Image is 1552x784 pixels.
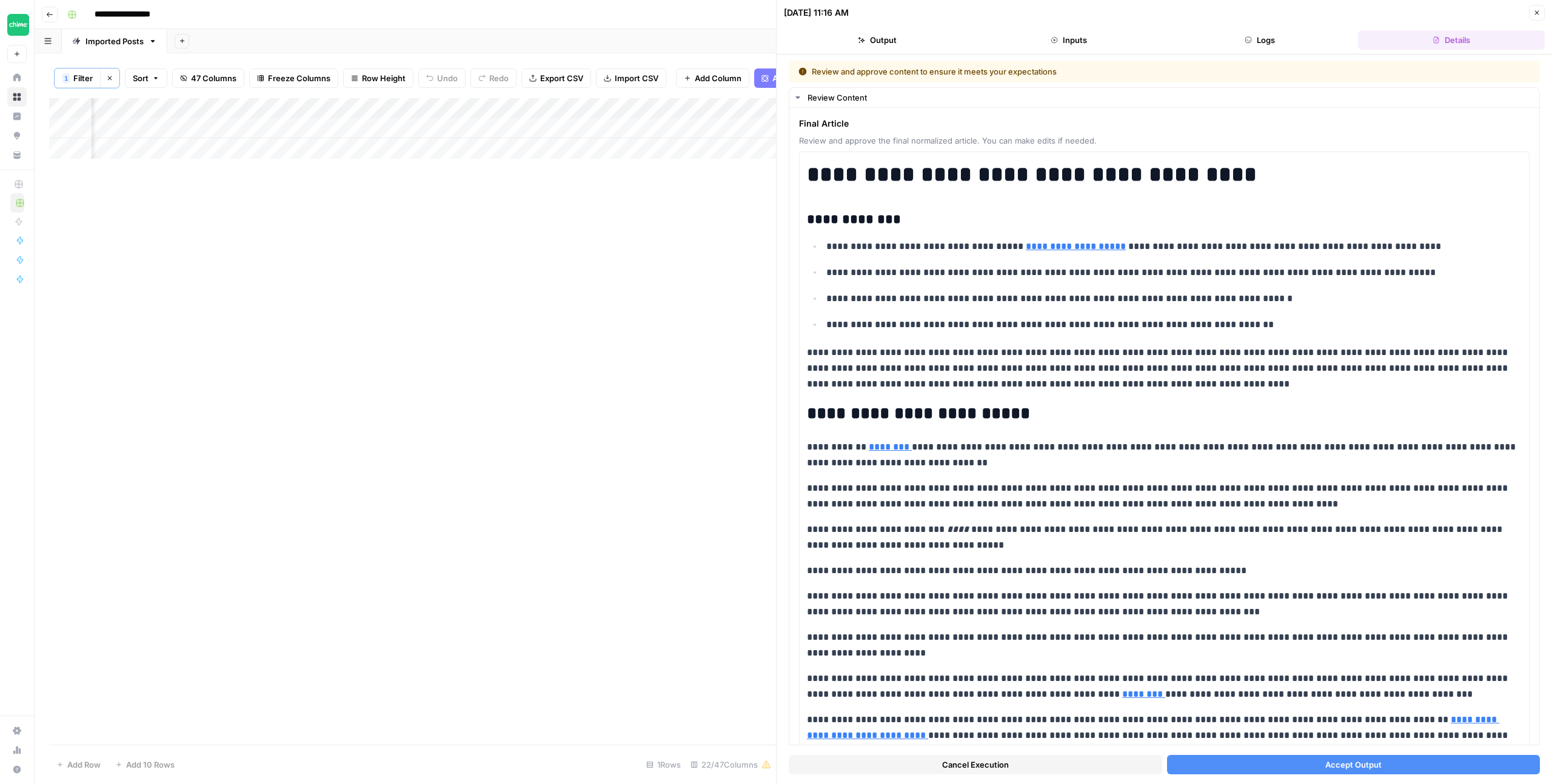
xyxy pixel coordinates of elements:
[108,755,182,774] button: Add 10 Rows
[540,72,583,84] span: Export CSV
[125,68,167,88] button: Sort
[7,721,27,740] a: Settings
[521,68,591,88] button: Export CSV
[754,68,846,88] button: Add Power Agent
[686,755,776,774] div: 22/47 Columns
[7,126,27,145] a: Opportunities
[64,73,68,83] span: 1
[343,68,413,88] button: Row Height
[615,72,658,84] span: Import CSV
[799,118,1530,130] span: Final Article
[437,72,458,84] span: Undo
[596,68,666,88] button: Import CSV
[249,68,338,88] button: Freeze Columns
[67,759,101,771] span: Add Row
[799,135,1530,147] span: Review and approve the final normalized article. You can make edits if needed.
[789,88,1539,107] button: Review Content
[73,72,93,84] span: Filter
[798,65,1294,78] div: Review and approve content to ensure it meets your expectations
[975,30,1162,50] button: Inputs
[7,87,27,107] a: Browse
[133,72,149,84] span: Sort
[695,72,741,84] span: Add Column
[126,759,175,771] span: Add 10 Rows
[7,760,27,779] button: Help + Support
[784,7,849,19] div: [DATE] 11:16 AM
[268,72,330,84] span: Freeze Columns
[191,72,236,84] span: 47 Columns
[1167,30,1354,50] button: Logs
[7,14,29,36] img: Chime Logo
[1167,755,1540,774] button: Accept Output
[172,68,244,88] button: 47 Columns
[7,68,27,87] a: Home
[942,759,1009,771] span: Cancel Execution
[7,10,27,40] button: Workspace: Chime
[49,755,108,774] button: Add Row
[641,755,686,774] div: 1 Rows
[7,107,27,126] a: Insights
[784,30,971,50] button: Output
[808,91,1532,104] div: Review Content
[676,68,749,88] button: Add Column
[85,35,144,47] div: Imported Posts
[1325,759,1382,771] span: Accept Output
[489,72,509,84] span: Redo
[55,68,100,88] button: 1Filter
[789,755,1162,774] button: Cancel Execution
[7,740,27,760] a: Usage
[7,145,27,165] a: Your Data
[62,73,70,83] div: 1
[62,29,167,53] a: Imported Posts
[418,68,466,88] button: Undo
[470,68,517,88] button: Redo
[1358,30,1545,50] button: Details
[362,72,406,84] span: Row Height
